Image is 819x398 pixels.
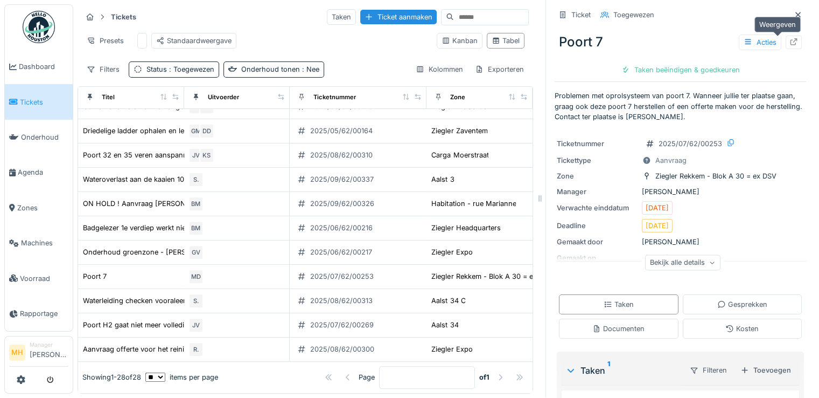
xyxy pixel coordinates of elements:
[557,187,804,197] div: [PERSON_NAME]
[156,36,232,46] div: Standaardweergave
[431,344,472,354] div: Ziegler Expo
[188,123,204,139] div: GM
[655,171,776,181] div: Ziegler Rekkem - Blok A 30 = ex DSV
[725,324,759,334] div: Kosten
[607,364,610,377] sup: 1
[645,255,720,270] div: Bekijk alle details
[557,237,804,247] div: [PERSON_NAME]
[659,139,722,149] div: 2025/07/62/00253
[20,308,68,319] span: Rapportage
[557,203,638,213] div: Verwachte einddatum
[5,120,73,155] a: Onderhoud
[431,320,458,330] div: Aalst 34
[557,221,638,231] div: Deadline
[310,126,373,136] div: 2025/05/62/00164
[450,93,465,102] div: Zone
[571,10,591,20] div: Ticket
[188,172,204,187] div: S.
[557,187,638,197] div: Manager
[555,91,806,122] p: Problemen met oprolsysteem van poort 7. Wanneer jullie ter plaatse gaan, graag ook deze poort 7 h...
[21,238,68,248] span: Machines
[83,150,195,160] div: Poort 32 en 35 veren aanspannen
[83,296,292,306] div: Waterleiding checken vooraleer ISTA caloriemeters kan plaatsen
[736,363,795,378] div: Toevoegen
[146,64,214,74] div: Status
[82,33,129,49] div: Presets
[557,139,638,149] div: Ticketnummer
[188,318,204,333] div: JV
[107,12,141,22] strong: Tickets
[83,320,235,330] div: Poort H2 gaat niet meer volledig open of dicht
[188,269,204,284] div: MD
[310,247,372,257] div: 2025/06/62/00217
[188,293,204,308] div: S.
[565,364,681,377] div: Taken
[83,126,365,136] div: Driedelige ladder ophalen en leveren op HQ --> BIJ GELEGENHEID ... NIET DRINGEND
[102,93,115,102] div: Titel
[310,174,374,184] div: 2025/09/62/00337
[479,373,489,383] strong: of 1
[555,28,806,56] div: Poort 7
[208,93,239,102] div: Uitvoerder
[20,273,68,284] span: Voorraad
[557,237,638,247] div: Gemaakt door
[83,198,213,209] div: ON HOLD ! Aanvraag [PERSON_NAME]
[82,61,124,77] div: Filters
[18,167,68,177] span: Agenda
[655,155,687,166] div: Aanvraag
[646,203,669,213] div: [DATE]
[431,150,488,160] div: Carga Moerstraat
[83,247,223,257] div: Onderhoud groenzone - [PERSON_NAME]
[685,362,732,378] div: Filteren
[9,341,68,367] a: MH Manager[PERSON_NAME]
[83,223,206,233] div: Badgelezer 1e verdiep werkt niet meer
[310,320,374,330] div: 2025/07/62/00269
[188,342,204,357] div: R.
[717,299,767,310] div: Gesprekken
[739,35,781,50] div: Acties
[188,196,204,211] div: BM
[188,245,204,260] div: GV
[431,247,472,257] div: Ziegler Expo
[188,221,204,236] div: BM
[431,126,487,136] div: Ziegler Zaventem
[5,190,73,225] a: Zones
[83,174,194,184] div: Wateroverlast aan de kaaien 10-13
[199,148,214,163] div: KS
[5,296,73,331] a: Rapportage
[431,174,454,184] div: Aalst 3
[310,223,373,233] div: 2025/06/62/00216
[17,203,68,213] span: Zones
[313,93,356,102] div: Ticketnummer
[592,324,645,334] div: Documenten
[310,150,373,160] div: 2025/08/62/00310
[241,64,319,74] div: Onderhoud tonen
[30,341,68,364] li: [PERSON_NAME]
[470,61,529,77] div: Exporteren
[23,11,55,43] img: Badge_color-CXgf-gQk.svg
[492,36,520,46] div: Tabel
[431,271,552,282] div: Ziegler Rekkem - Blok A 30 = ex DSV
[646,221,669,231] div: [DATE]
[19,61,68,72] span: Dashboard
[5,84,73,119] a: Tickets
[360,10,437,24] div: Ticket aanmaken
[167,65,214,73] span: : Toegewezen
[83,344,256,354] div: Aanvraag offerte voor het reinigen van de HS cabine
[617,63,744,77] div: Taken beëindigen & goedkeuren
[5,155,73,190] a: Agenda
[82,373,141,383] div: Showing 1 - 28 of 28
[188,148,204,163] div: JV
[300,65,319,73] span: : Nee
[5,260,73,296] a: Voorraad
[9,345,25,361] li: MH
[310,198,374,209] div: 2025/09/62/00326
[411,61,468,77] div: Kolommen
[5,49,73,84] a: Dashboard
[199,123,214,139] div: DD
[21,132,68,142] span: Onderhoud
[310,344,374,354] div: 2025/08/62/00300
[604,299,634,310] div: Taken
[20,97,68,107] span: Tickets
[613,10,654,20] div: Toegewezen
